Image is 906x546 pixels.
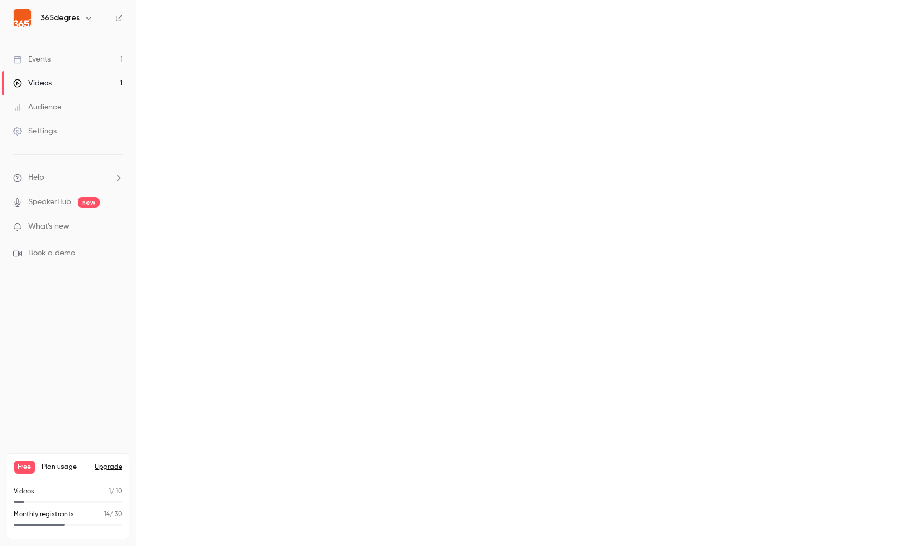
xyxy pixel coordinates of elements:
h6: 365degres [40,13,80,23]
div: Settings [13,126,57,137]
iframe: Noticeable Trigger [110,222,123,232]
span: Free [14,461,35,474]
span: What's new [28,221,69,232]
button: Upgrade [95,463,122,471]
a: SpeakerHub [28,197,71,208]
span: 14 [104,511,110,518]
p: / 10 [109,487,122,496]
span: Book a demo [28,248,75,259]
p: / 30 [104,510,122,519]
p: Videos [14,487,34,496]
li: help-dropdown-opener [13,172,123,183]
span: new [78,197,100,208]
span: Help [28,172,44,183]
div: Videos [13,78,52,89]
img: 365degres [14,9,31,27]
span: Plan usage [42,463,88,471]
p: Monthly registrants [14,510,74,519]
span: 1 [109,488,111,495]
div: Audience [13,102,61,113]
div: Events [13,54,51,65]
